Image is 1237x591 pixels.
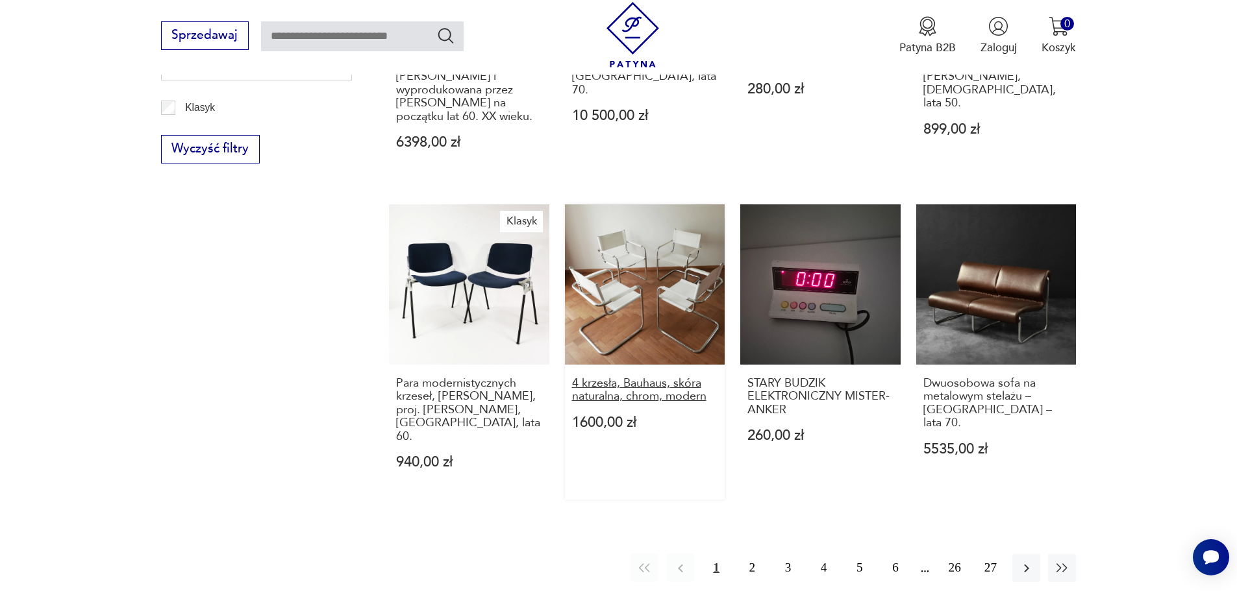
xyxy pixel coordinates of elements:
p: Koszyk [1042,40,1076,55]
button: 27 [977,554,1005,582]
img: Patyna - sklep z meblami i dekoracjami vintage [600,2,666,67]
p: 260,00 zł [747,429,893,442]
p: 940,00 zł [396,455,542,469]
p: Zaloguj [981,40,1017,55]
button: 4 [810,554,838,582]
a: 4 krzesła, Bauhaus, skóra naturalna, chrom, modern4 krzesła, Bauhaus, skóra naturalna, chrom, mod... [565,204,725,500]
button: Sprzedawaj [161,21,249,50]
p: 5535,00 zł [923,442,1069,456]
p: 280,00 zł [747,82,893,96]
p: Klasyk [185,99,215,116]
button: Wyczyść filtry [161,135,260,163]
p: 1600,00 zł [572,416,718,429]
a: Sprzedawaj [161,31,249,42]
h3: Dwuosobowa sofa na metalowym stelażu – [GEOGRAPHIC_DATA] – lata 70. [923,377,1069,430]
img: Ikona koszyka [1049,16,1069,36]
button: 26 [941,554,969,582]
div: 0 [1060,17,1074,30]
button: 6 [881,554,909,582]
h3: Para modernistycznych krzeseł, [PERSON_NAME], proj. [PERSON_NAME], [GEOGRAPHIC_DATA], lata 60. [396,377,542,443]
button: 0Koszyk [1042,16,1076,55]
p: Patyna B2B [899,40,956,55]
button: 2 [738,554,766,582]
p: 10 500,00 zł [572,109,718,123]
img: Ikona medalu [918,16,938,36]
a: STARY BUDZIK ELEKTRONICZNY MISTER-ANKERSTARY BUDZIK ELEKTRONICZNY MISTER-ANKER260,00 zł [740,204,901,500]
button: 5 [845,554,873,582]
p: 6398,00 zł [396,136,542,149]
p: 899,00 zł [923,123,1069,136]
img: Ikonka użytkownika [988,16,1008,36]
a: Dwuosobowa sofa na metalowym stelażu – Niemcy – lata 70.Dwuosobowa sofa na metalowym stelażu – [G... [916,204,1077,500]
button: Patyna B2B [899,16,956,55]
h3: Komplet czterech krzeseł, proj. Giotto Stoppino, [GEOGRAPHIC_DATA], lata 70. [572,43,718,97]
a: KlasykPara modernistycznych krzeseł, Anonima Castelli, proj. G. Piretti, Włochy, lata 60.Para mod... [389,204,549,500]
iframe: Smartsupp widget button [1193,539,1229,575]
h3: szatnia STRING / wieszaki vintage, retro, [PERSON_NAME], [DEMOGRAPHIC_DATA], lata 50. [923,43,1069,110]
h3: 4 krzesła, Bauhaus, skóra naturalna, chrom, modern [572,377,718,404]
button: 1 [702,554,730,582]
h3: STARY BUDZIK ELEKTRONICZNY MISTER-ANKER [747,377,893,416]
button: Szukaj [436,26,455,45]
h3: Para krzeseł Cesca zaprojektowana przez [PERSON_NAME] i wyprodukowana przez [PERSON_NAME] na pocz... [396,43,542,123]
button: Zaloguj [981,16,1017,55]
button: 3 [774,554,802,582]
a: Ikona medaluPatyna B2B [899,16,956,55]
